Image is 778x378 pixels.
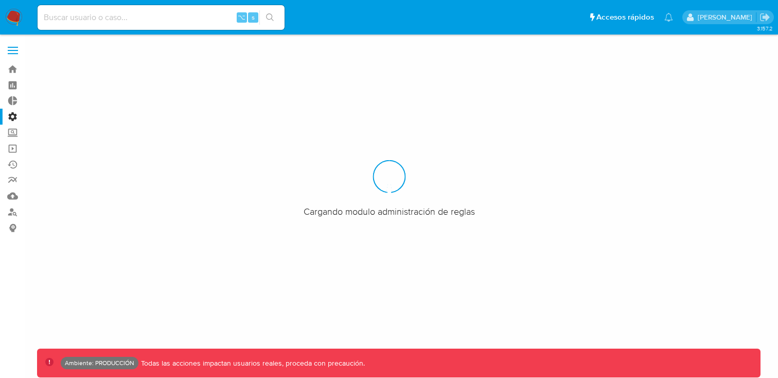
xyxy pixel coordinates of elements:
[698,12,756,22] p: manuel.rodriguezjohnson@mercadolibre.com.co
[252,12,255,22] span: s
[138,358,365,368] p: Todas las acciones impactan usuarios reales, proceda con precaución.
[259,10,280,25] button: search-icon
[238,12,245,22] span: ⌥
[664,13,673,22] a: Notificaciones
[65,361,134,365] p: Ambiente: PRODUCCIÓN
[596,12,654,23] span: Accesos rápidos
[759,12,770,23] a: Salir
[38,11,285,24] input: Buscar usuario o caso...
[304,205,475,218] span: Cargando modulo administración de reglas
